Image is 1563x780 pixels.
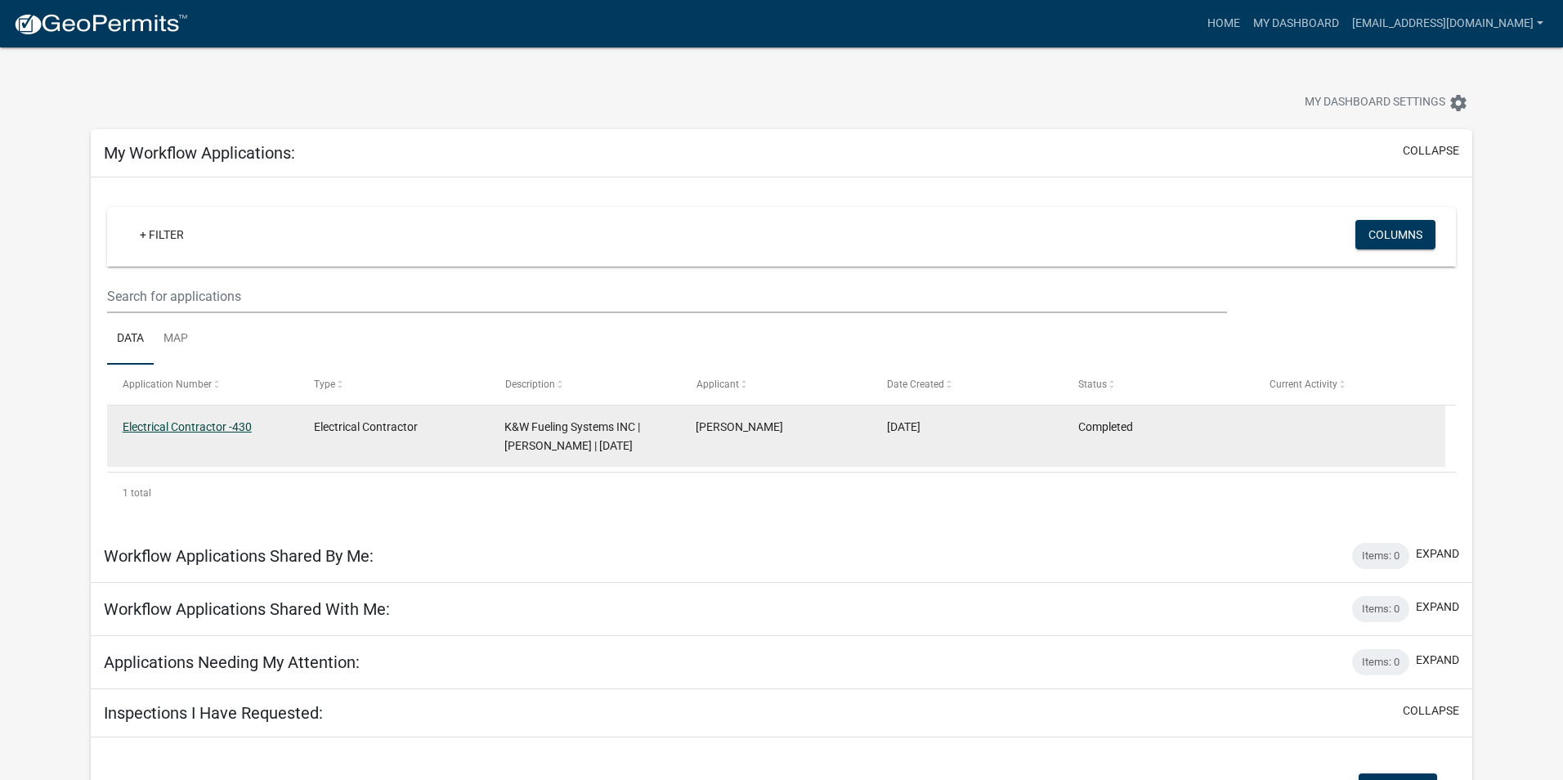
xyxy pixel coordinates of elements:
[1247,8,1346,39] a: My Dashboard
[1403,702,1459,719] button: collapse
[680,365,871,404] datatable-header-cell: Applicant
[504,379,554,390] span: Description
[154,313,198,365] a: Map
[871,365,1063,404] datatable-header-cell: Date Created
[1078,379,1107,390] span: Status
[1403,142,1459,159] button: collapse
[1063,365,1254,404] datatable-header-cell: Status
[1346,8,1550,39] a: [EMAIL_ADDRESS][DOMAIN_NAME]
[1201,8,1247,39] a: Home
[504,420,640,452] span: K&W Fueling Systems INC | Joshua Godar | 12/31/2025
[696,379,738,390] span: Applicant
[1305,93,1445,113] span: My Dashboard Settings
[1416,545,1459,563] button: expand
[104,652,360,672] h5: Applications Needing My Attention:
[1352,543,1409,569] div: Items: 0
[1352,649,1409,675] div: Items: 0
[887,420,920,433] span: 08/15/2025
[123,420,252,433] a: Electrical Contractor -430
[1416,652,1459,669] button: expand
[104,703,323,723] h5: Inspections I Have Requested:
[1078,420,1133,433] span: Completed
[1254,365,1445,404] datatable-header-cell: Current Activity
[1270,379,1337,390] span: Current Activity
[887,379,944,390] span: Date Created
[1292,87,1481,119] button: My Dashboard Settingssettings
[1449,93,1468,113] i: settings
[696,420,783,433] span: Joshua
[107,313,154,365] a: Data
[1352,596,1409,622] div: Items: 0
[1416,598,1459,616] button: expand
[104,143,295,163] h5: My Workflow Applications:
[314,379,335,390] span: Type
[91,177,1473,529] div: collapse
[1355,220,1435,249] button: Columns
[104,599,390,619] h5: Workflow Applications Shared With Me:
[104,546,374,566] h5: Workflow Applications Shared By Me:
[314,420,418,433] span: Electrical Contractor
[123,379,212,390] span: Application Number
[107,280,1228,313] input: Search for applications
[298,365,489,404] datatable-header-cell: Type
[107,473,1457,513] div: 1 total
[107,365,298,404] datatable-header-cell: Application Number
[127,220,197,249] a: + Filter
[489,365,680,404] datatable-header-cell: Description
